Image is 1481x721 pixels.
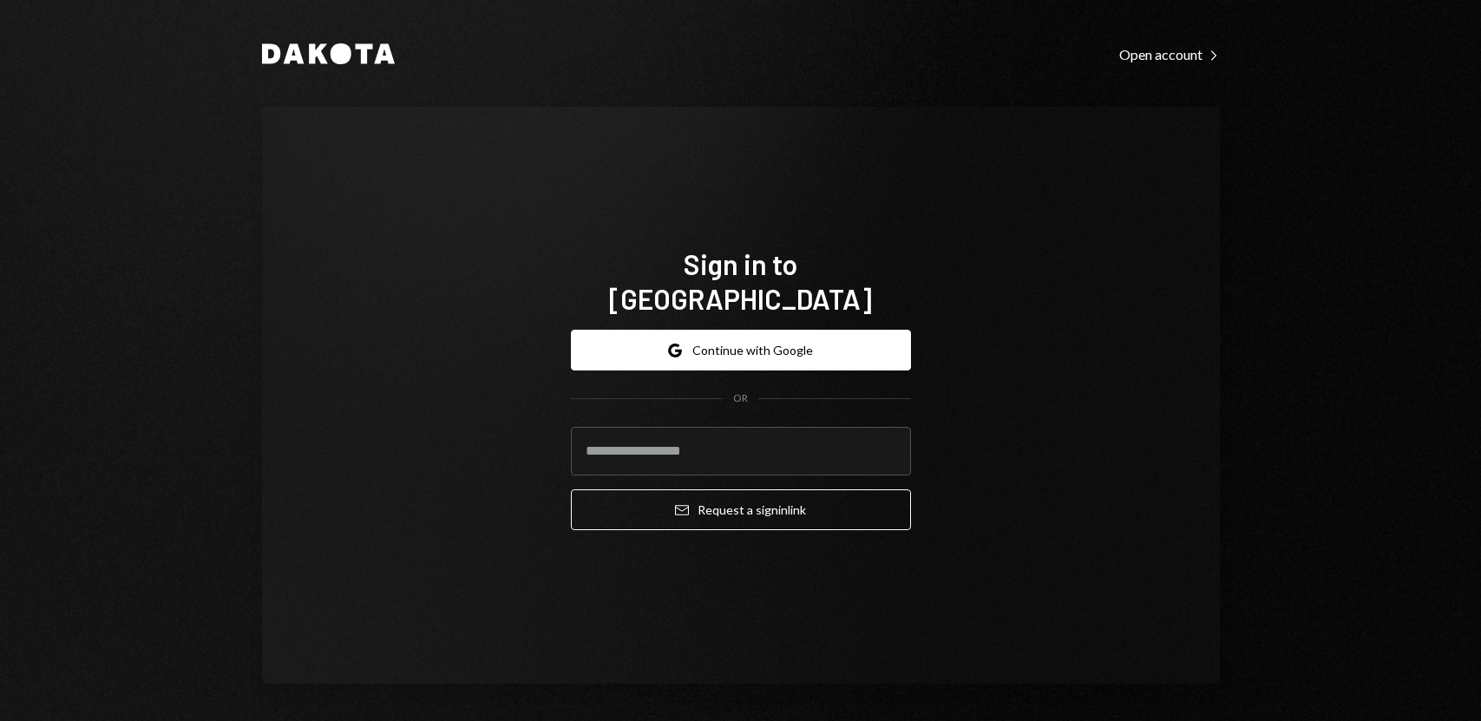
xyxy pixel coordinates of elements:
a: Open account [1119,44,1220,63]
div: OR [733,391,748,406]
button: Continue with Google [571,330,911,370]
h1: Sign in to [GEOGRAPHIC_DATA] [571,246,911,316]
button: Request a signinlink [571,489,911,530]
div: Open account [1119,46,1220,63]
